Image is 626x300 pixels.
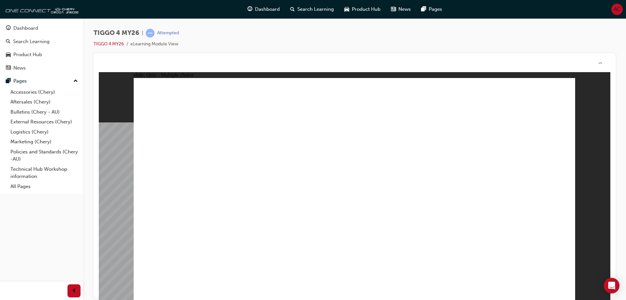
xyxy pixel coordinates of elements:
div: Dashboard [13,24,38,32]
span: Search Learning [297,6,334,13]
span: TIGGO 4 MY26 [94,29,139,37]
div: Attempted [157,30,179,36]
a: Product Hub [3,49,81,61]
a: TIGGO 4 MY26 [94,41,124,47]
button: Pages [3,75,81,87]
li: eLearning Module View [130,40,178,48]
span: search-icon [6,39,10,45]
a: car-iconProduct Hub [339,3,386,16]
div: Open Intercom Messenger [604,278,619,293]
a: news-iconNews [386,3,416,16]
a: Policies and Standards (Chery -AU) [8,147,81,164]
span: search-icon [290,5,295,13]
span: Product Hub [352,6,380,13]
a: Technical Hub Workshop information [8,164,81,182]
a: search-iconSearch Learning [285,3,339,16]
a: guage-iconDashboard [242,3,285,16]
span: car-icon [6,52,11,58]
span: learningRecordVerb_ATTEMPT-icon [146,29,155,38]
a: All Pages [8,182,81,192]
span: news-icon [391,5,396,13]
a: Bulletins (Chery - AU) [8,107,81,117]
a: Accessories (Chery) [8,87,81,97]
span: pages-icon [6,78,11,84]
span: guage-icon [6,25,11,31]
span: AC [614,6,620,13]
a: Aftersales (Chery) [8,97,81,107]
span: up-icon [73,77,78,86]
span: guage-icon [247,5,252,13]
span: car-icon [344,5,349,13]
a: Logistics (Chery) [8,127,81,137]
span: pages-icon [421,5,426,13]
div: Search Learning [13,38,50,45]
div: Pages [13,77,27,85]
a: Search Learning [3,36,81,48]
span: Dashboard [255,6,280,13]
a: News [3,62,81,74]
a: Marketing (Chery) [8,137,81,147]
button: DashboardSearch LearningProduct HubNews [3,21,81,75]
span: News [398,6,411,13]
div: News [13,64,26,72]
a: External Resources (Chery) [8,117,81,127]
span: | [142,29,143,37]
span: news-icon [6,65,11,71]
a: Dashboard [3,22,81,34]
a: pages-iconPages [416,3,447,16]
span: prev-icon [72,287,77,295]
span: Pages [429,6,442,13]
div: Product Hub [13,51,42,58]
img: oneconnect [3,3,78,16]
button: AC [611,4,623,15]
